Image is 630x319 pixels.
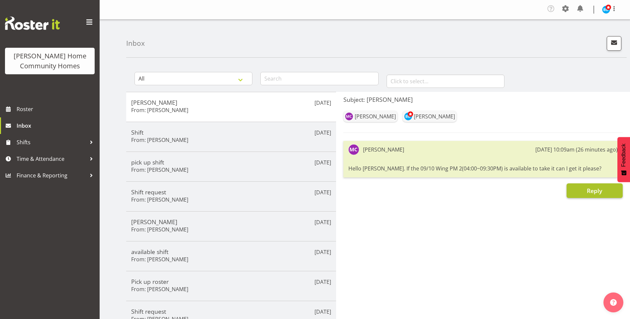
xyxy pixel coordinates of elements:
h5: Shift [131,129,331,136]
h5: Shift request [131,308,331,315]
div: Hello [PERSON_NAME]. If the 09/10 Wing PM 2(04:00~09:30PM) is available to take it can I get it p... [348,163,618,174]
button: Feedback - Show survey [617,137,630,182]
h5: Subject: [PERSON_NAME] [343,96,623,103]
h6: From: [PERSON_NAME] [131,286,188,292]
p: [DATE] [315,129,331,137]
h6: From: [PERSON_NAME] [131,166,188,173]
h5: [PERSON_NAME] [131,218,331,225]
div: [PERSON_NAME] Home Community Homes [12,51,88,71]
h4: Inbox [126,39,145,47]
span: Feedback [621,144,627,167]
p: [DATE] [315,278,331,286]
img: Rosterit website logo [5,17,60,30]
h5: [PERSON_NAME] [131,99,331,106]
img: barbara-dunlop8515.jpg [602,6,610,14]
p: [DATE] [315,99,331,107]
h5: Shift request [131,188,331,196]
h5: available shift [131,248,331,255]
input: Click to select... [387,75,504,88]
span: Reply [587,187,602,195]
div: [PERSON_NAME] [414,112,455,120]
span: Time & Attendance [17,154,86,164]
img: barbara-dunlop8515.jpg [404,112,412,120]
span: Inbox [17,121,96,131]
p: [DATE] [315,188,331,196]
h6: From: [PERSON_NAME] [131,137,188,143]
input: Search [260,72,378,85]
h5: Pick up roster [131,278,331,285]
div: [DATE] 10:09am (26 minutes ago) [535,146,618,154]
span: Finance & Reporting [17,170,86,180]
p: [DATE] [315,159,331,166]
div: [PERSON_NAME] [363,146,404,154]
p: [DATE] [315,308,331,316]
button: Reply [567,183,623,198]
span: Roster [17,104,96,114]
div: [PERSON_NAME] [355,112,396,120]
img: help-xxl-2.png [610,299,617,306]
h6: From: [PERSON_NAME] [131,107,188,113]
span: Shifts [17,137,86,147]
h6: From: [PERSON_NAME] [131,256,188,263]
img: miyoung-chung11631.jpg [345,112,353,120]
img: miyoung-chung11631.jpg [348,144,359,155]
h6: From: [PERSON_NAME] [131,226,188,233]
p: [DATE] [315,218,331,226]
h6: From: [PERSON_NAME] [131,196,188,203]
h5: pick up shift [131,159,331,166]
p: [DATE] [315,248,331,256]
